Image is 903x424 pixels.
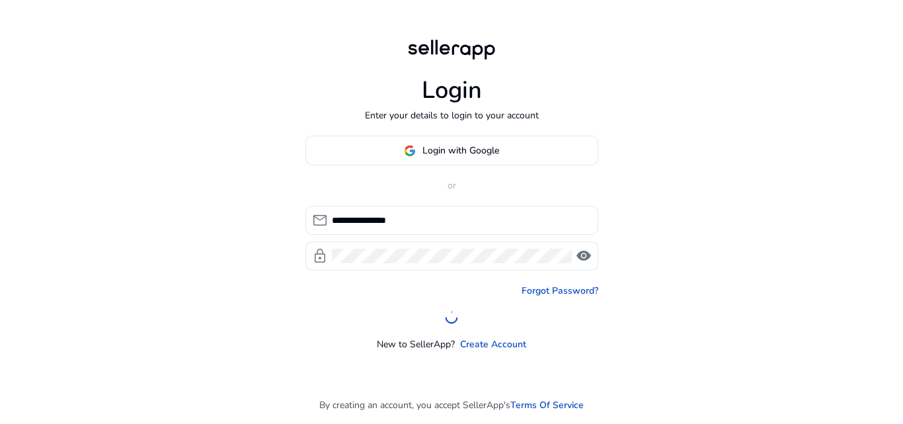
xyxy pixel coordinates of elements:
p: or [305,179,598,192]
a: Forgot Password? [522,284,598,298]
button: Login with Google [305,136,598,165]
h1: Login [422,76,482,105]
span: visibility [576,248,592,264]
a: Create Account [460,337,526,351]
span: lock [312,248,328,264]
img: google-logo.svg [404,145,416,157]
p: New to SellerApp? [377,337,455,351]
a: Terms Of Service [510,398,584,412]
span: mail [312,212,328,228]
p: Enter your details to login to your account [365,108,539,122]
span: Login with Google [422,144,499,157]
